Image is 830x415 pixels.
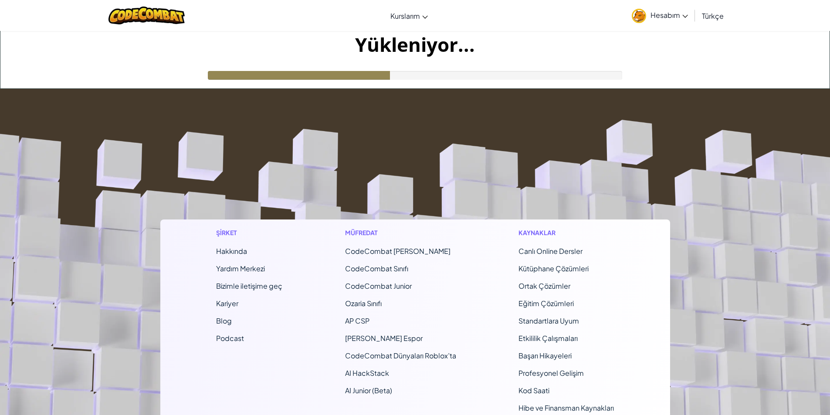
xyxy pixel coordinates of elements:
[345,299,382,308] a: Ozaria Sınıfı
[345,316,369,325] a: AP CSP
[386,4,432,27] a: Kurslarım
[518,386,549,395] a: Kod Saati
[698,4,728,27] a: Türkçe
[345,368,389,378] a: AI HackStack
[345,264,408,273] a: CodeCombat Sınıfı
[627,2,692,29] a: Hesabım
[518,334,578,343] a: Etkililik Çalışmaları
[216,228,282,237] h1: Şirket
[632,9,646,23] img: avatar
[345,228,456,237] h1: Müfredat
[650,10,688,20] span: Hesabım
[345,246,451,256] span: CodeCombat [PERSON_NAME]
[518,281,570,290] a: Ortak Çözümler
[216,316,232,325] a: Blog
[518,264,589,273] a: Kütüphane Çözümleri
[518,246,583,256] a: Canlı Online Dersler
[216,334,244,343] a: Podcast
[518,228,614,237] h1: Kaynaklar
[518,299,574,308] a: Eğitim Çözümleri
[518,316,579,325] a: Standartlara Uyum
[216,299,238,308] a: Kariyer
[345,386,392,395] a: AI Junior (Beta)
[345,351,456,360] a: CodeCombat Dünyaları Roblox’ta
[518,351,572,360] a: Başarı Hikayeleri
[0,31,830,58] h1: Yükleniyor...
[702,11,724,20] span: Türkçe
[216,246,247,256] a: Hakkında
[518,368,584,378] a: Profesyonel Gelişim
[108,7,185,24] img: CodeCombat logo
[390,11,420,20] span: Kurslarım
[345,334,423,343] a: [PERSON_NAME] Espor
[216,281,282,290] span: Bizimle iletişime geç
[216,264,265,273] a: Yardım Merkezi
[345,281,412,290] a: CodeCombat Junior
[518,403,614,412] a: Hibe ve Finansman Kaynakları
